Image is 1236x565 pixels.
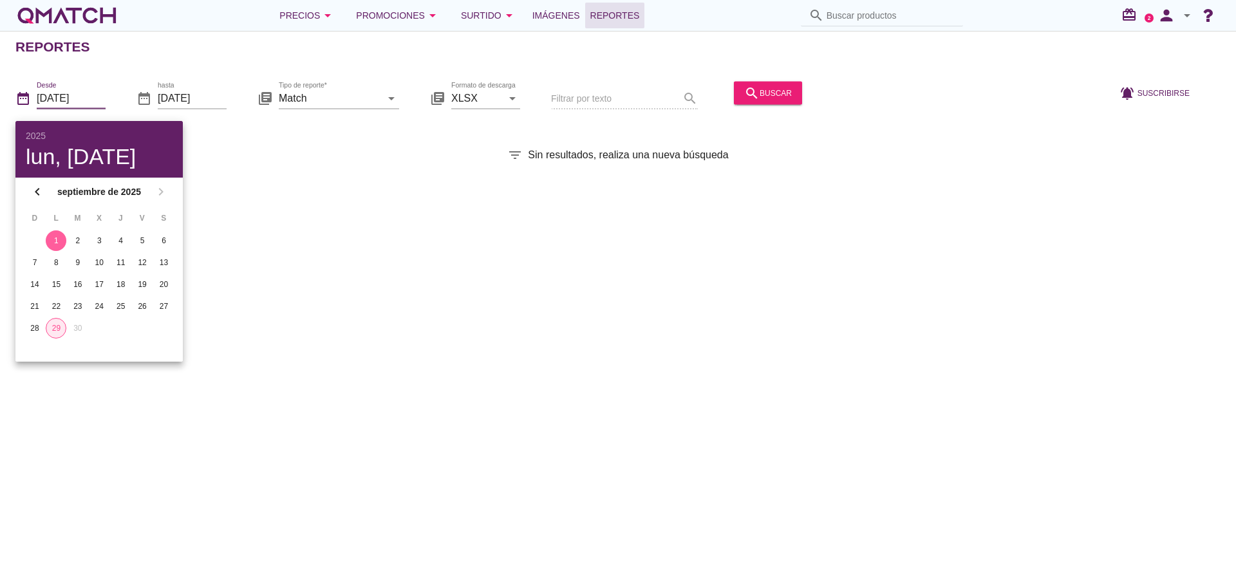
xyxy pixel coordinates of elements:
[111,279,131,290] div: 18
[24,322,45,334] div: 28
[68,257,88,268] div: 9
[89,207,109,229] th: X
[30,184,45,199] i: chevron_left
[46,279,66,290] div: 15
[132,257,153,268] div: 12
[111,301,131,312] div: 25
[46,252,66,273] button: 8
[89,230,109,251] button: 3
[24,296,45,317] button: 21
[46,257,66,268] div: 8
[507,147,523,163] i: filter_list
[827,5,955,26] input: Buscar productos
[111,207,131,229] th: J
[68,279,88,290] div: 16
[89,257,109,268] div: 10
[46,322,66,334] div: 29
[1148,15,1151,21] text: 2
[15,3,118,28] div: white-qmatch-logo
[24,318,45,338] button: 28
[89,252,109,273] button: 10
[132,296,153,317] button: 26
[154,279,174,290] div: 20
[89,235,109,246] div: 3
[24,207,44,229] th: D
[46,296,66,317] button: 22
[49,185,149,199] strong: septiembre de 2025
[68,296,88,317] button: 23
[24,252,45,273] button: 7
[136,90,152,106] i: date_range
[132,235,153,246] div: 5
[425,8,440,23] i: arrow_drop_down
[527,3,585,28] a: Imágenes
[132,274,153,295] button: 19
[111,257,131,268] div: 11
[68,274,88,295] button: 16
[1145,14,1154,23] a: 2
[154,296,174,317] button: 27
[132,301,153,312] div: 26
[26,145,173,167] div: lun, [DATE]
[24,274,45,295] button: 14
[154,274,174,295] button: 20
[15,90,31,106] i: date_range
[111,230,131,251] button: 4
[111,235,131,246] div: 4
[451,3,527,28] button: Surtido
[89,301,109,312] div: 24
[68,252,88,273] button: 9
[744,85,760,100] i: search
[89,296,109,317] button: 24
[46,235,66,246] div: 1
[1154,6,1179,24] i: person
[532,8,580,23] span: Imágenes
[585,3,645,28] a: Reportes
[154,207,174,229] th: S
[744,85,792,100] div: buscar
[809,8,824,23] i: search
[37,88,106,108] input: Desde
[590,8,640,23] span: Reportes
[1121,7,1142,23] i: redeem
[46,301,66,312] div: 22
[154,301,174,312] div: 27
[89,274,109,295] button: 17
[46,207,66,229] th: L
[24,279,45,290] div: 14
[430,90,445,106] i: library_books
[384,90,399,106] i: arrow_drop_down
[111,252,131,273] button: 11
[501,8,517,23] i: arrow_drop_down
[68,235,88,246] div: 2
[132,207,152,229] th: V
[24,257,45,268] div: 7
[279,88,381,108] input: Tipo de reporte*
[154,230,174,251] button: 6
[154,257,174,268] div: 13
[68,301,88,312] div: 23
[24,301,45,312] div: 21
[132,230,153,251] button: 5
[257,90,273,106] i: library_books
[346,3,451,28] button: Promociones
[111,274,131,295] button: 18
[132,279,153,290] div: 19
[528,147,728,163] span: Sin resultados, realiza una nueva búsqueda
[89,279,109,290] div: 17
[26,131,173,140] div: 2025
[68,230,88,251] button: 2
[279,8,335,23] div: Precios
[734,81,802,104] button: buscar
[154,235,174,246] div: 6
[1109,81,1200,104] button: Suscribirse
[46,274,66,295] button: 15
[461,8,517,23] div: Surtido
[158,88,227,108] input: hasta
[451,88,502,108] input: Formato de descarga
[68,207,88,229] th: M
[356,8,440,23] div: Promociones
[505,90,520,106] i: arrow_drop_down
[320,8,335,23] i: arrow_drop_down
[154,252,174,273] button: 13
